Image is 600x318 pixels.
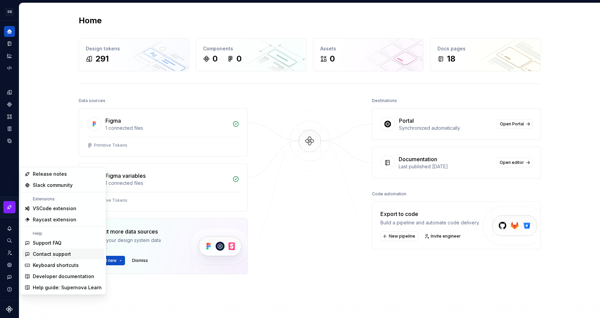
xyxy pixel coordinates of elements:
span: New pipeline [389,234,415,239]
a: Assets0 [313,38,424,71]
div: Documentation [399,155,437,163]
div: Primitive Tokens [94,143,127,148]
a: Docs pages18 [430,38,541,71]
span: Open Portal [500,121,524,127]
a: VSCode extension [22,203,104,214]
div: Help [22,231,104,236]
div: Portal [399,117,414,125]
div: Components [203,45,299,52]
span: Open editor [500,160,524,165]
svg: Supernova Logo [6,306,13,313]
div: Support FAQ [33,240,61,246]
a: Storybook stories [4,123,15,134]
div: Extensions [22,196,104,202]
a: Components [4,99,15,110]
div: Data sources [79,96,105,105]
button: GS [1,4,18,19]
div: Help guide: Supernova Learn [33,284,102,291]
div: 1 connected files [105,180,228,187]
div: 0 [236,53,242,64]
a: Figma variables1 connected filesPrimitive Tokens [79,163,248,212]
div: 0 [330,53,335,64]
div: Developer documentation [33,273,94,280]
div: 0 [212,53,218,64]
div: Design tokens [86,45,182,52]
button: New pipeline [380,231,418,241]
a: Raycast extension [22,214,104,225]
span: Dismiss [132,258,148,263]
a: Invite engineer [422,231,464,241]
a: Design tokens [4,87,15,98]
a: Settings [4,260,15,270]
div: Code automation [372,189,406,199]
a: Components00 [196,38,306,71]
div: GS [5,8,14,16]
a: Open Portal [497,119,532,129]
div: Bring all your design system data together. [87,237,178,250]
button: Search ⌘K [4,235,15,246]
div: Assets [320,45,417,52]
div: Connect more data sources [87,227,178,236]
a: Developer documentation [22,271,104,282]
button: Dismiss [129,256,151,265]
a: Documentation [4,38,15,49]
a: Slack community [22,180,104,191]
div: Raycast extension [33,216,76,223]
a: Home [4,26,15,37]
a: Analytics [4,50,15,61]
a: Code automation [4,63,15,73]
div: Build a pipeline and automate code delivery. [380,219,480,226]
a: Design tokens291 [79,38,189,71]
div: 291 [95,53,109,64]
button: Contact support [4,272,15,283]
div: VSCode extension [33,205,76,212]
div: Destinations [372,96,397,105]
div: Figma variables [105,172,146,180]
div: Contact support [33,251,71,258]
div: Release notes [33,171,67,177]
button: Notifications [4,223,15,234]
a: Support FAQ [22,238,104,248]
a: Open editor [497,158,532,167]
div: Keyboard shortcuts [33,262,79,269]
a: Invite team [4,247,15,258]
h2: Home [79,15,102,26]
div: Figma [105,117,121,125]
div: Export to code [380,210,480,218]
div: Last published [DATE] [399,163,493,170]
div: 1 connected files [105,125,228,131]
a: Keyboard shortcuts [22,260,104,271]
a: Assets [4,111,15,122]
div: Primitive Tokens [94,198,127,203]
a: Figma1 connected filesPrimitive Tokens [79,108,248,156]
div: Docs pages [437,45,534,52]
div: Slack community [33,182,73,189]
span: Invite engineer [431,234,461,239]
a: Release notes [22,169,104,179]
div: 18 [447,53,455,64]
div: Synchronized automatically [399,125,493,131]
a: Data sources [4,136,15,146]
div: Suggestions [21,167,106,294]
a: Help guide: Supernova Learn [22,282,104,293]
